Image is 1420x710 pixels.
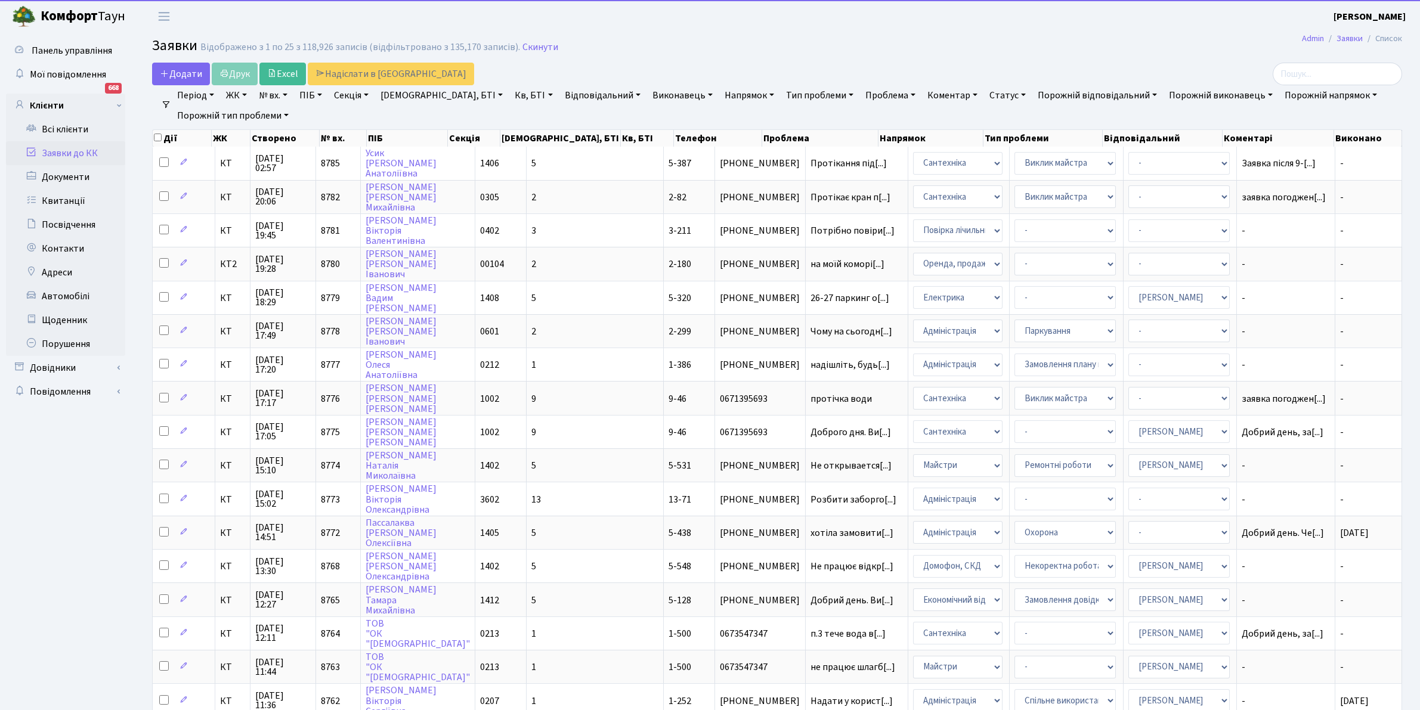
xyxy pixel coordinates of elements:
[1340,594,1344,607] span: -
[669,560,691,573] span: 5-548
[255,523,311,542] span: [DATE] 14:51
[480,224,499,237] span: 0402
[366,214,437,247] a: [PERSON_NAME]ВікторіяВалентинівна
[531,157,536,170] span: 5
[255,154,311,173] span: [DATE] 02:57
[1280,85,1382,106] a: Порожній напрямок
[1242,596,1329,605] span: -
[321,661,340,674] span: 8763
[1242,562,1329,571] span: -
[220,696,245,706] span: КТ
[366,617,470,650] a: ТОВ"ОК"[DEMOGRAPHIC_DATA]"
[172,106,293,126] a: Порожній тип проблеми
[220,327,245,336] span: КТ
[6,237,125,261] a: Контакти
[321,695,340,708] span: 8762
[220,629,245,638] span: КТ
[1242,327,1329,336] span: -
[1242,360,1329,370] span: -
[810,594,893,607] span: Добрий день. Ви[...]
[531,392,536,405] span: 9
[259,63,306,85] a: Excel
[1164,85,1277,106] a: Порожній виконавець
[1340,426,1344,439] span: -
[160,67,202,80] span: Додати
[810,493,896,506] span: Розбити заборго[...]
[6,117,125,141] a: Всі клієнти
[669,426,686,439] span: 9-46
[105,83,122,94] div: 668
[1242,526,1324,540] span: Добрий день. Че[...]
[1340,191,1344,204] span: -
[810,394,903,404] span: протічка води
[480,695,499,708] span: 0207
[674,130,762,147] th: Телефон
[669,191,686,204] span: 2-82
[720,461,800,470] span: [PHONE_NUMBER]
[149,7,179,26] button: Переключити навігацію
[321,191,340,204] span: 8782
[6,261,125,284] a: Адреси
[321,526,340,540] span: 8772
[366,650,470,684] a: ТОВ"ОК"[DEMOGRAPHIC_DATA]"
[255,489,311,509] span: [DATE] 15:02
[220,427,245,437] span: КТ
[1242,259,1329,269] span: -
[321,292,340,305] span: 8779
[6,141,125,165] a: Заявки до КК
[1340,358,1344,371] span: -
[669,493,691,506] span: 13-71
[669,526,691,540] span: 5-438
[6,189,125,213] a: Квитанції
[255,590,311,609] span: [DATE] 12:27
[255,422,311,441] span: [DATE] 17:05
[255,658,311,677] span: [DATE] 11:44
[220,528,245,538] span: КТ
[255,624,311,643] span: [DATE] 12:11
[531,325,536,338] span: 2
[810,695,893,708] span: Надати у корист[...]
[621,130,674,147] th: Кв, БТІ
[480,493,499,506] span: 3602
[720,360,800,370] span: [PHONE_NUMBER]
[531,191,536,204] span: 2
[669,358,691,371] span: 1-386
[1242,696,1329,706] span: -
[531,358,536,371] span: 1
[220,293,245,303] span: КТ
[720,226,800,235] span: [PHONE_NUMBER]
[1334,10,1406,23] b: [PERSON_NAME]
[255,456,311,475] span: [DATE] 15:10
[720,85,779,106] a: Напрямок
[1334,130,1403,147] th: Виконано
[366,416,437,449] a: [PERSON_NAME][PERSON_NAME][PERSON_NAME]
[531,526,536,540] span: 5
[1284,26,1420,51] nav: breadcrumb
[1242,461,1329,470] span: -
[1340,325,1344,338] span: -
[220,495,245,504] span: КТ
[810,426,891,439] span: Доброго дня. Ви[...]
[720,427,800,437] span: 0671395693
[810,292,889,305] span: 26-27 паркинг о[...]
[41,7,125,27] span: Таун
[500,130,621,147] th: [DEMOGRAPHIC_DATA], БТІ
[669,157,691,170] span: 5-387
[1242,426,1323,439] span: Добрий день, за[...]
[1363,32,1402,45] li: Список
[810,661,895,674] span: не працює шлагб[...]
[810,526,893,540] span: хотіла замовити[...]
[6,356,125,380] a: Довідники
[221,85,252,106] a: ЖК
[366,584,437,617] a: [PERSON_NAME]ТамараМихайлівна
[366,550,437,583] a: [PERSON_NAME][PERSON_NAME]Олександрівна
[1273,63,1402,85] input: Пошук...
[720,629,800,638] span: 0673547347
[531,695,536,708] span: 1
[366,382,437,416] a: [PERSON_NAME][PERSON_NAME][PERSON_NAME]
[480,191,499,204] span: 0305
[254,85,292,106] a: № вх.
[1242,191,1326,204] span: заявка погоджен[...]
[6,332,125,356] a: Порушення
[321,325,340,338] span: 8778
